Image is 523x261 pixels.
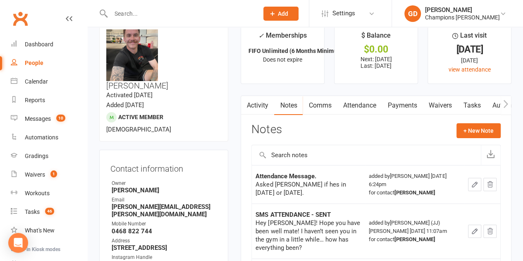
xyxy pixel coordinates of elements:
div: Calendar [25,78,48,85]
div: What's New [25,227,55,234]
div: Asked [PERSON_NAME] if hes in [DATE] or [DATE]. [256,180,361,197]
div: Hey [PERSON_NAME]! Hope you have been well mate! I haven’t seen you in the gym in a little while…... [256,219,361,252]
div: People [25,60,43,66]
strong: SMS ATTENDANCE - SENT [256,211,330,218]
strong: Attendance Message. [256,172,316,180]
input: Search notes [252,145,481,165]
span: 1 [50,170,57,177]
span: 10 [56,115,65,122]
strong: [PERSON_NAME][EMAIL_ADDRESS][PERSON_NAME][DOMAIN_NAME] [112,203,217,218]
span: Settings [332,4,355,23]
span: Active member [118,114,163,120]
a: Calendar [11,72,87,91]
a: Activity [241,96,274,115]
strong: [PERSON_NAME] [394,236,435,242]
strong: [PERSON_NAME] [112,187,217,194]
a: Waivers [423,96,457,115]
time: Added [DATE] [106,101,144,109]
a: Waivers 1 [11,165,87,184]
strong: [STREET_ADDRESS] [112,244,217,251]
button: + New Note [456,123,501,138]
a: Dashboard [11,35,87,54]
a: Notes [274,96,303,115]
a: Attendance [337,96,382,115]
div: Memberships [258,30,307,45]
div: [DATE] [435,56,504,65]
a: What's New [11,221,87,240]
img: image1732788057.png [106,29,158,81]
div: Open Intercom Messenger [8,233,28,253]
div: [DATE] [435,45,504,54]
div: GD [404,5,421,22]
a: Messages 10 [11,110,87,128]
div: Champions [PERSON_NAME] [425,14,500,21]
div: Email [112,196,217,204]
div: Workouts [25,190,50,196]
div: $0.00 [342,45,410,54]
div: Mobile Number [112,220,217,228]
strong: FIFO Unlimited (6 Months Minimum Term) [248,48,358,54]
div: Address [112,237,217,245]
a: Clubworx [10,8,31,29]
div: Tasks [25,208,40,215]
span: 46 [45,208,54,215]
div: added by [PERSON_NAME] (JJ) [PERSON_NAME] [DATE] 11:07am [369,219,461,244]
a: Comms [303,96,337,115]
div: for contact [369,235,461,244]
h3: [PERSON_NAME] [106,29,221,90]
a: view attendance [449,66,491,73]
div: Dashboard [25,41,53,48]
div: Gradings [25,153,48,159]
div: Waivers [25,171,45,178]
span: Add [278,10,288,17]
a: Reports [11,91,87,110]
div: added by [PERSON_NAME] [DATE] 6:24pm [369,172,461,197]
a: Payments [382,96,423,115]
div: Owner [112,180,217,187]
p: Next: [DATE] Last: [DATE] [342,56,410,69]
div: Reports [25,97,45,103]
div: $ Balance [361,30,391,45]
i: ✓ [258,32,264,40]
a: Tasks 46 [11,203,87,221]
a: People [11,54,87,72]
strong: [PERSON_NAME] [394,189,435,196]
a: Automations [11,128,87,147]
strong: 0468 822 744 [112,227,217,235]
a: Tasks [457,96,486,115]
div: Messages [25,115,51,122]
button: Add [263,7,299,21]
div: [PERSON_NAME] [425,6,500,14]
div: for contact [369,189,461,197]
div: Last visit [452,30,487,45]
div: Automations [25,134,58,141]
a: Workouts [11,184,87,203]
h3: Contact information [110,161,217,173]
time: Activated [DATE] [106,91,153,99]
a: Gradings [11,147,87,165]
input: Search... [108,8,253,19]
span: Does not expire [263,56,302,63]
h3: Notes [251,123,282,138]
span: [DEMOGRAPHIC_DATA] [106,126,171,133]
